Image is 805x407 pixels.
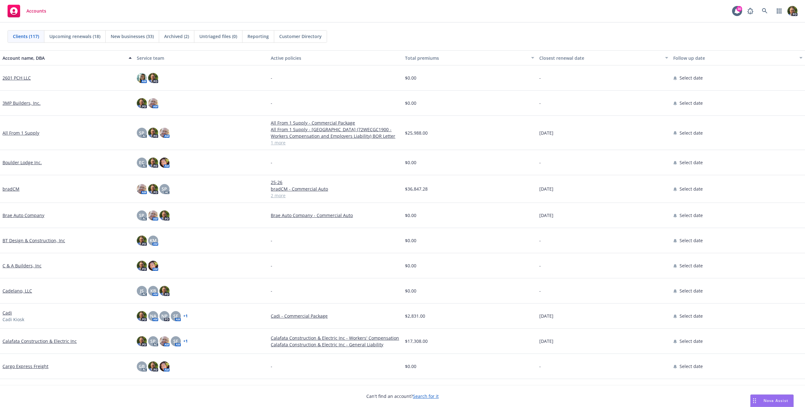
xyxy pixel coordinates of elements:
button: Service team [134,50,269,65]
button: Closest renewal date [537,50,671,65]
span: - [539,237,541,244]
a: Brae Auto Company - Commercial Auto [271,212,400,219]
a: Search for it [413,393,439,399]
img: photo [787,6,797,16]
span: $0.00 [405,363,416,370]
div: Drag to move [751,395,758,407]
span: $0.00 [405,159,416,166]
div: 30 [736,6,742,12]
span: $0.00 [405,212,416,219]
a: + 1 [183,314,188,318]
span: SF [173,313,178,319]
div: Total premiums [405,55,527,61]
span: [DATE] [539,186,553,192]
button: Nova Assist [750,394,794,407]
span: KB [150,287,156,294]
span: $0.00 [405,100,416,106]
span: - [539,100,541,106]
img: photo [148,73,158,83]
span: SP [162,186,167,192]
img: photo [148,98,158,108]
a: Cadi [3,309,12,316]
span: [DATE] [539,212,553,219]
span: New businesses (33) [111,33,154,40]
span: Select date [680,130,703,136]
a: Calafata Construction & Electric Inc [3,338,77,344]
img: photo [159,361,169,371]
span: - [271,287,272,294]
a: C & A Builders, Inc [3,262,42,269]
img: photo [137,311,147,321]
span: - [539,287,541,294]
a: Boulder Lodge Inc. [3,159,42,166]
span: Can't find an account? [366,393,439,399]
span: - [271,159,272,166]
div: Follow up date [673,55,796,61]
img: photo [159,286,169,296]
img: photo [148,261,158,271]
span: $0.00 [405,237,416,244]
span: Customer Directory [279,33,322,40]
span: $25,988.00 [405,130,428,136]
a: Calafata Construction & Electric Inc - Workers' Compensation [271,335,400,341]
span: Select date [680,287,703,294]
span: - [539,262,541,269]
span: NP [161,313,168,319]
img: photo [159,158,169,168]
img: photo [148,158,158,168]
span: SP [139,212,144,219]
span: - [271,75,272,81]
span: Select date [680,100,703,106]
span: Archived (2) [164,33,189,40]
span: [DATE] [539,130,553,136]
span: Nova Assist [763,398,788,403]
span: - [271,100,272,106]
span: SF [173,338,178,344]
img: photo [137,184,147,194]
img: photo [159,210,169,220]
span: GB [139,363,145,370]
span: - [271,237,272,244]
span: Cadi Kiosk [3,316,24,323]
a: Switch app [773,5,786,17]
span: SP [139,130,144,136]
a: Calafata Construction & Electric Inc - General Liability [271,341,400,348]
span: Select date [680,159,703,166]
span: Select date [680,212,703,219]
a: Search [758,5,771,17]
a: 25-26 [271,179,400,186]
img: photo [137,98,147,108]
a: 2 more [271,192,400,199]
a: All From 1 Supply - [GEOGRAPHIC_DATA] (72WECGC1900 - Workers Compensation and Employers Liability... [271,126,400,139]
span: EC [139,159,144,166]
span: - [271,262,272,269]
span: KM [150,237,157,244]
span: $0.00 [405,262,416,269]
span: $36,847.28 [405,186,428,192]
img: photo [148,184,158,194]
a: + 1 [183,339,188,343]
span: Select date [680,363,703,370]
span: $0.00 [405,287,416,294]
span: $17,308.00 [405,338,428,344]
span: Reporting [247,33,269,40]
img: photo [148,128,158,138]
span: NA [150,313,156,319]
span: [DATE] [539,338,553,344]
button: Active policies [268,50,402,65]
span: Select date [680,313,703,319]
a: bradCM [3,186,19,192]
span: JS [140,287,144,294]
a: All From 1 Supply - Commercial Package [271,120,400,126]
a: BT Design & Construction, Inc [3,237,65,244]
img: photo [137,73,147,83]
a: Cargo Express Freight [3,363,48,370]
span: Select date [680,186,703,192]
img: photo [137,236,147,246]
a: Cadelano, LLC [3,287,32,294]
img: photo [137,261,147,271]
span: [DATE] [539,313,553,319]
span: Select date [680,75,703,81]
button: Follow up date [671,50,805,65]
